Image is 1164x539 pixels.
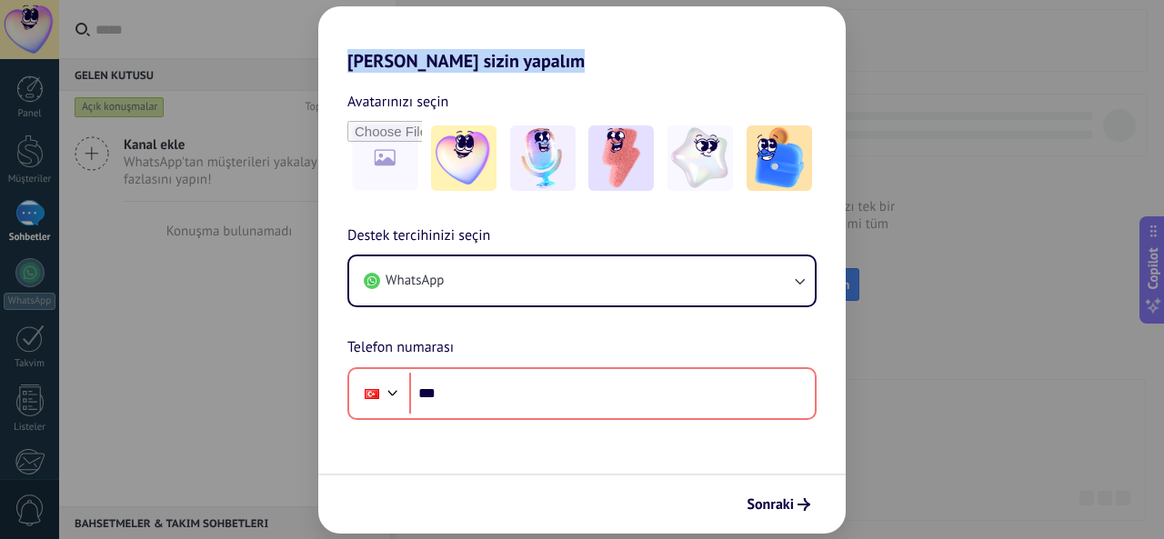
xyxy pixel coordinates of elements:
span: Telefon numarası [347,336,454,360]
img: -1.jpeg [431,125,497,191]
span: Avatarınızı seçin [347,90,448,114]
img: -5.jpeg [747,125,812,191]
div: Turkey: + 90 [355,374,389,413]
img: -4.jpeg [667,125,733,191]
img: -2.jpeg [510,125,576,191]
button: WhatsApp [349,256,815,305]
img: -3.jpeg [588,125,654,191]
h2: [PERSON_NAME] sizin yapalım [318,6,846,72]
span: Destek tercihinizi seçin [347,225,490,248]
button: Sonraki [738,489,818,520]
span: WhatsApp [386,272,444,290]
span: Sonraki [747,498,794,511]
